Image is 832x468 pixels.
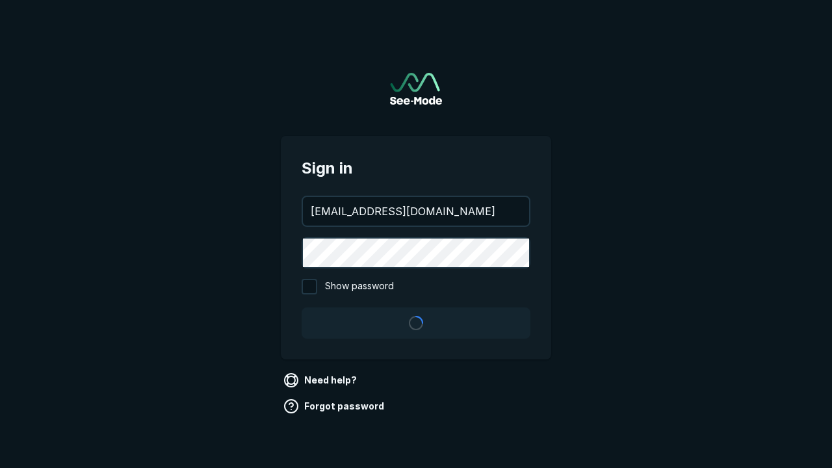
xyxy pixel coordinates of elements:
img: See-Mode Logo [390,73,442,105]
span: Show password [325,279,394,294]
a: Go to sign in [390,73,442,105]
a: Forgot password [281,396,389,417]
input: your@email.com [303,197,529,226]
span: Sign in [302,157,530,180]
a: Need help? [281,370,362,391]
